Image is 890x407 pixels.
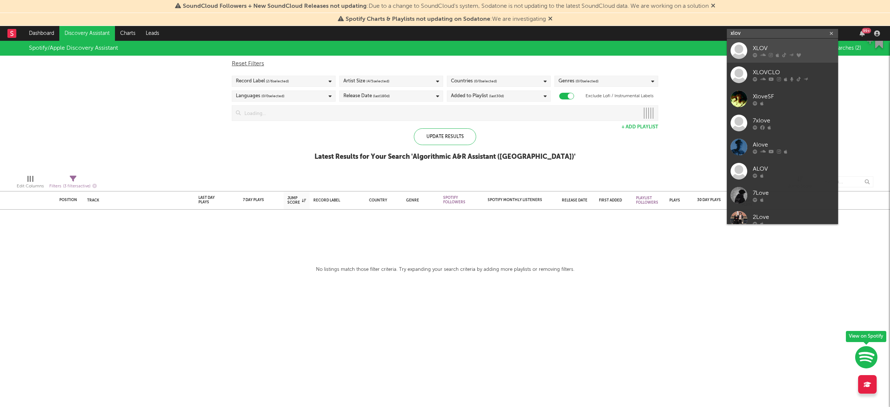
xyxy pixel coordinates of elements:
[236,92,284,101] div: Languages
[443,196,469,204] div: Spotify Followers
[343,92,390,101] div: Release Date
[115,26,141,41] a: Charts
[366,77,389,86] span: ( 4 / 5 selected)
[727,183,838,207] a: 7Love
[474,77,497,86] span: ( 0 / 0 selected)
[29,44,118,53] div: Spotify/Apple Discovery Assistant
[727,39,838,63] a: XLOV
[753,213,834,222] div: 2Love
[697,198,723,202] div: 30 Day Plays
[243,198,269,202] div: 7 Day Plays
[818,176,873,187] input: Search...
[17,182,44,191] div: Edit Columns
[87,198,187,203] div: Track
[753,116,834,125] div: 7xlove
[232,59,658,68] div: Reset Filters
[817,46,861,51] span: Saved Searches
[860,30,865,36] button: 99+
[753,189,834,198] div: 7Love
[49,173,97,194] div: Filters(3 filters active)
[183,3,709,9] span: : Due to a change to SoundCloud's system, Sodatone is not updating to the latest SoundCloud data....
[49,182,97,191] div: Filters
[236,77,289,86] div: Record Label
[669,198,680,203] div: Plays
[59,26,115,41] a: Discovery Assistant
[636,196,658,205] div: Playlist Followers
[24,26,59,41] a: Dashboard
[266,77,289,86] span: ( 2 / 6 selected)
[727,111,838,135] a: 7xlove
[548,16,553,22] span: Dismiss
[406,198,432,203] div: Genre
[488,198,543,202] div: Spotify Monthly Listeners
[753,44,834,53] div: XLOV
[753,165,834,174] div: ALOV
[261,92,284,101] span: ( 0 / 0 selected)
[586,92,653,101] label: Exclude Lofi / Instrumental Labels
[183,3,367,9] span: SoundCloud Followers + New SoundCloud Releases not updating
[346,16,490,22] span: Spotify Charts & Playlists not updating on Sodatone
[451,92,504,101] div: Added to Playlist
[241,106,639,121] input: Loading...
[141,26,164,41] a: Leads
[727,159,838,183] a: ALOV
[489,92,504,101] span: (last 30 d)
[414,128,476,145] div: Update Results
[753,92,834,101] div: XloveSF
[558,77,599,86] div: Genres
[287,196,306,205] div: Jump Score
[727,135,838,159] a: Alove
[599,198,625,203] div: First Added
[576,77,599,86] span: ( 0 / 0 selected)
[17,173,44,194] div: Edit Columns
[198,196,224,204] div: Last Day Plays
[451,77,497,86] div: Countries
[727,63,838,87] a: XLOVCLO
[562,198,588,203] div: Release Date
[727,207,838,232] a: 2Love
[314,152,576,161] div: Latest Results for Your Search ' Algorithmic A&R Assistant ([GEOGRAPHIC_DATA]) '
[369,198,395,203] div: Country
[313,198,358,203] div: Record Label
[711,3,715,9] span: Dismiss
[846,331,886,342] div: View on Spotify
[63,184,90,188] span: ( 3 filters active)
[373,92,390,101] span: (last 180 d)
[59,198,77,202] div: Position
[862,28,871,33] div: 99 +
[753,68,834,77] div: XLOVCLO
[343,77,389,86] div: Artist Size
[622,125,658,129] button: + Add Playlist
[855,46,861,51] span: ( 2 )
[727,87,838,111] a: XloveSF
[727,29,838,38] input: Search for artists
[346,16,546,22] span: : We are investigating
[316,265,574,274] div: No listings match those filter criteria. Try expanding your search criteria by adding more playli...
[753,141,834,150] div: Alove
